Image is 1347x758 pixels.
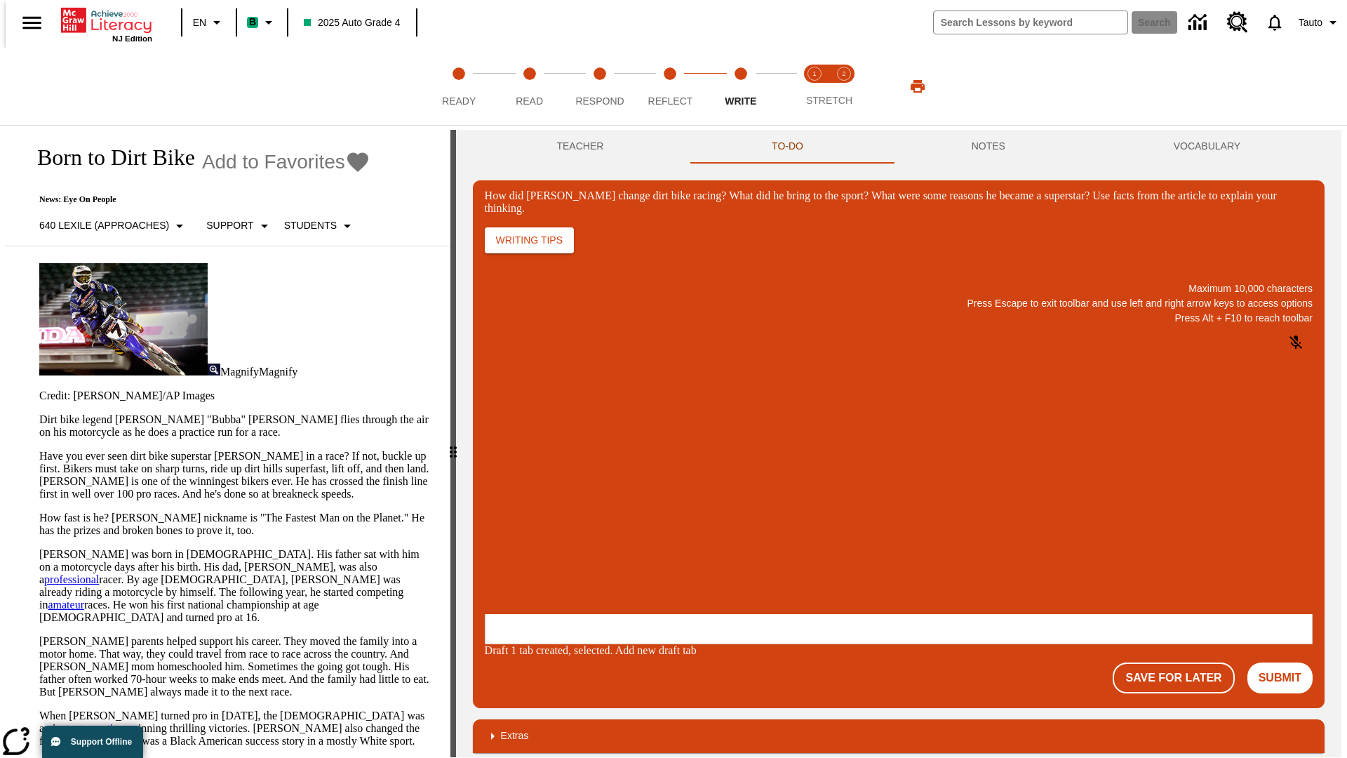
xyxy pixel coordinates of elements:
[39,635,434,698] p: [PERSON_NAME] parents helped support his career. They moved the family into a motor home. That wa...
[39,218,169,233] p: 640 Lexile (Approaches)
[279,213,361,239] button: Select Student
[249,13,256,31] span: B
[39,710,434,747] p: When [PERSON_NAME] turned pro in [DATE], the [DEMOGRAPHIC_DATA] was an instant , winning thrillin...
[259,366,297,378] span: Magnify
[241,10,283,35] button: Boost Class color is mint green. Change class color
[806,95,852,106] span: STRETCH
[61,5,152,43] div: Home
[700,48,782,125] button: Write step 5 of 5
[220,366,259,378] span: Magnify
[1090,130,1325,164] button: VOCABULARY
[934,11,1127,34] input: search field
[39,413,434,439] p: Dirt bike legend [PERSON_NAME] "Bubba" [PERSON_NAME] flies through the air on his motorcycle as h...
[304,15,401,30] span: 2025 Auto Grade 4
[473,130,1325,164] div: Instructional Panel Tabs
[485,281,1313,296] p: Maximum 10,000 characters
[473,719,1325,753] div: Extras
[450,130,456,757] div: Press Enter or Spacebar and then press right and left arrow keys to move the slider
[39,263,208,375] img: Motocross racer James Stewart flies through the air on his dirt bike.
[812,70,816,77] text: 1
[39,548,434,624] p: [PERSON_NAME] was born in [DEMOGRAPHIC_DATA]. His father sat with him on a motorcycle days after ...
[71,737,132,747] span: Support Offline
[485,227,574,253] button: Writing Tips
[284,218,337,233] p: Students
[201,213,278,239] button: Scaffolds, Support
[1256,4,1293,41] a: Notifications
[456,130,1341,757] div: activity
[559,48,641,125] button: Respond step 3 of 5
[516,95,543,107] span: Read
[11,2,53,44] button: Open side menu
[44,573,99,585] a: professional
[208,364,220,375] img: Magnify
[202,149,370,174] button: Add to Favorites - Born to Dirt Bike
[112,34,152,43] span: NJ Edition
[1180,4,1219,42] a: Data Center
[83,722,125,734] a: sensation
[485,311,1313,326] p: Press Alt + F10 to reach toolbar
[39,450,434,500] p: Have you ever seen dirt bike superstar [PERSON_NAME] in a race? If not, buckle up first. Bikers m...
[485,644,1313,657] div: Draft 1 tab created, selected. Add new draft tab
[842,70,845,77] text: 2
[34,213,194,239] button: Select Lexile, 640 Lexile (Approaches)
[1247,663,1313,693] button: Submit
[6,130,450,750] div: reading
[442,95,476,107] span: Ready
[206,218,253,233] p: Support
[1219,4,1256,41] a: Resource Center, Will open in new tab
[39,390,434,402] p: Credit: [PERSON_NAME]/AP Images
[39,512,434,537] p: How fast is he? [PERSON_NAME] nickname is "The Fastest Man on the Planet." He has the prizes and ...
[42,726,143,758] button: Support Offline
[418,48,500,125] button: Ready step 1 of 5
[575,95,624,107] span: Respond
[1113,663,1234,693] button: Save For Later
[688,130,887,164] button: TO-DO
[187,10,232,35] button: Language: EN, Select a language
[887,130,1090,164] button: NOTES
[22,194,370,205] p: News: Eye On People
[725,95,756,107] span: Write
[6,11,205,36] body: How did Stewart change dirt bike racing? What did he bring to the sport? What were some reasons h...
[48,599,84,611] a: amateur
[1279,326,1313,359] button: Click to activate and allow voice recognition
[485,296,1313,311] p: Press Escape to exit toolbar and use left and right arrow keys to access options
[202,151,345,173] span: Add to Favorites
[629,48,711,125] button: Reflect step 4 of 5
[488,48,570,125] button: Read step 2 of 5
[485,189,1313,215] div: How did [PERSON_NAME] change dirt bike racing? What did he bring to the sport? What were some rea...
[895,74,940,99] button: Print
[1293,10,1347,35] button: Profile/Settings
[794,48,835,125] button: Stretch Read step 1 of 2
[648,95,693,107] span: Reflect
[193,15,206,30] span: EN
[1299,15,1322,30] span: Tauto
[22,145,195,171] h1: Born to Dirt Bike
[824,48,864,125] button: Stretch Respond step 2 of 2
[473,130,688,164] button: Teacher
[6,11,205,36] p: One change [PERSON_NAME] brought to dirt bike racing was…
[501,729,529,743] p: Extras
